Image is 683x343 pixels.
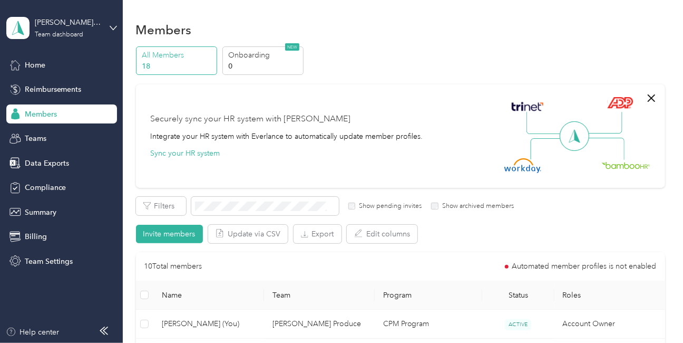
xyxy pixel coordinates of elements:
[264,281,375,310] th: Team
[136,225,203,243] button: Invite members
[25,84,82,95] span: Reimbursements
[607,97,633,109] img: ADP
[142,50,213,61] p: All Members
[347,225,417,243] button: Edit columns
[504,158,541,173] img: Workday
[25,256,73,267] span: Team Settings
[229,50,300,61] p: Onboarding
[25,182,66,193] span: Compliance
[624,284,683,343] iframe: Everlance-gr Chat Button Frame
[35,17,101,28] div: [PERSON_NAME] Produce
[142,61,213,72] p: 18
[25,207,56,218] span: Summary
[162,318,256,330] span: [PERSON_NAME] (You)
[294,225,341,243] button: Export
[264,310,375,339] td: DelBene Produce
[512,263,657,270] span: Automated member profiles is not enabled
[602,161,650,169] img: BambooHR
[588,138,625,160] img: Line Right Down
[586,112,622,134] img: Line Right Up
[554,281,665,310] th: Roles
[208,225,288,243] button: Update via CSV
[153,310,264,339] td: Mike DelBene (You)
[25,109,57,120] span: Members
[25,60,45,71] span: Home
[162,291,256,300] span: Name
[153,281,264,310] th: Name
[482,281,554,310] th: Status
[25,231,47,242] span: Billing
[505,319,531,330] span: ACTIVE
[25,158,70,169] span: Data Exports
[136,24,192,35] h1: Members
[144,261,202,272] p: 10 Total members
[136,197,186,215] button: Filters
[6,327,60,338] button: Help center
[285,43,299,51] span: NEW
[526,112,563,135] img: Line Left Up
[151,131,423,142] div: Integrate your HR system with Everlance to automatically update member profiles.
[25,133,46,144] span: Teams
[554,310,665,339] td: Account Owner
[375,281,483,310] th: Program
[509,99,546,114] img: Trinet
[438,202,514,211] label: Show archived members
[151,113,351,126] div: Securely sync your HR system with [PERSON_NAME]
[530,138,567,159] img: Line Left Down
[151,148,220,159] button: Sync your HR system
[229,61,300,72] p: 0
[375,310,483,339] td: CPM Program
[35,32,83,38] div: Team dashboard
[355,202,422,211] label: Show pending invites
